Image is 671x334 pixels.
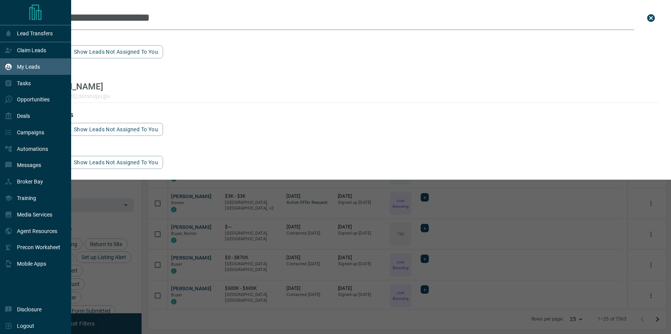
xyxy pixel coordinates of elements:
[37,93,110,99] p: [PERSON_NAME].dominiqxx@x
[69,156,163,169] button: show leads not assigned to you
[69,123,163,136] button: show leads not assigned to you
[29,112,659,118] h3: phone matches
[643,10,659,26] button: close search bar
[29,145,659,151] h3: id matches
[69,45,163,58] button: show leads not assigned to you
[29,35,659,41] h3: name matches
[37,81,110,91] p: [PERSON_NAME]
[29,68,659,74] h3: email matches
